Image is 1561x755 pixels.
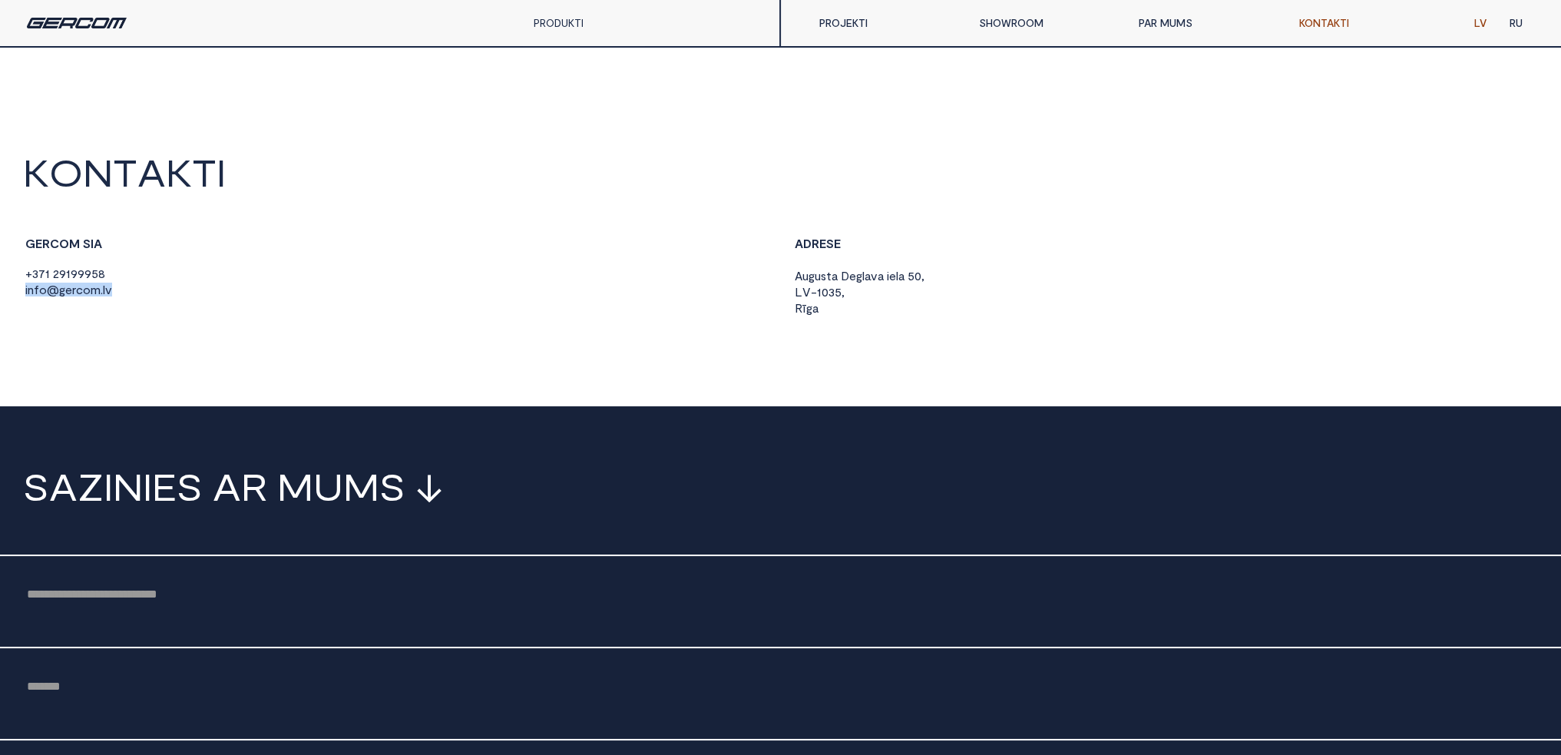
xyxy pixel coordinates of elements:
[812,301,819,315] span: a
[896,269,898,283] span: l
[826,237,834,250] span: S
[94,237,102,250] span: A
[38,267,45,280] span: 7
[59,237,69,250] span: O
[914,269,921,283] span: 0
[32,267,38,280] span: 3
[35,237,42,250] span: E
[832,269,838,283] span: a
[213,468,241,505] span: A
[47,283,59,296] span: @
[865,269,871,283] span: a
[241,468,267,505] span: R
[343,468,379,505] span: M
[802,285,811,299] span: V
[841,269,849,283] span: D
[76,283,83,296] span: c
[113,154,137,190] span: T
[143,468,152,505] span: I
[812,237,819,250] span: R
[28,283,34,296] span: n
[59,267,66,280] span: 9
[1463,8,1498,38] a: LV
[105,283,112,296] span: v
[887,269,889,283] span: i
[66,267,71,280] span: 1
[795,269,802,283] span: A
[379,468,405,505] span: S
[192,154,217,190] span: T
[806,301,812,315] span: g
[101,283,103,296] span: .
[817,285,822,299] span: 1
[822,285,828,299] span: 0
[815,269,821,283] span: u
[921,269,924,283] span: ,
[25,267,32,280] span: +
[91,267,98,280] span: 5
[802,269,809,283] span: u
[1127,8,1287,38] a: PAR MUMS
[795,237,803,250] span: A
[862,269,865,283] span: l
[65,283,72,296] span: e
[795,285,802,299] span: L
[217,154,226,190] span: I
[98,267,105,280] span: 8
[91,237,94,250] span: I
[415,468,443,505] span: ↓
[152,468,177,505] span: E
[1288,8,1447,38] a: KONTAKTI
[177,468,203,505] span: S
[53,267,59,280] span: 2
[23,154,49,190] span: K
[809,269,815,283] span: g
[137,154,166,190] span: A
[889,269,896,283] span: e
[49,154,83,190] span: O
[78,468,104,505] span: Z
[908,269,914,283] span: 5
[59,283,65,296] span: g
[849,269,856,283] span: e
[803,237,812,250] span: D
[166,154,192,190] span: K
[103,283,105,296] span: l
[25,237,35,250] span: G
[78,267,84,280] span: 9
[277,468,313,505] span: M
[23,468,49,505] span: S
[72,283,76,296] span: r
[34,283,39,296] span: f
[802,301,806,315] span: ī
[69,237,80,250] span: M
[49,468,78,505] span: A
[811,285,817,299] span: -
[1498,8,1534,38] a: RU
[967,8,1127,38] a: SHOWROOM
[84,267,91,280] span: 9
[878,269,884,283] span: a
[808,8,967,38] a: PROJEKTI
[828,285,835,299] span: 3
[898,269,905,283] span: a
[826,269,832,283] span: t
[39,283,47,296] span: o
[313,468,343,505] span: U
[842,285,845,299] span: ,
[856,269,862,283] span: g
[71,267,78,280] span: 9
[83,237,91,250] span: S
[50,237,59,250] span: C
[795,301,802,315] span: R
[534,16,584,29] a: PRODUKTI
[91,283,101,296] span: m
[83,283,91,296] span: o
[113,468,143,505] span: N
[819,237,826,250] span: E
[45,267,50,280] span: 1
[835,285,842,299] span: 5
[42,237,50,250] span: R
[834,237,841,250] span: E
[83,154,113,190] span: N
